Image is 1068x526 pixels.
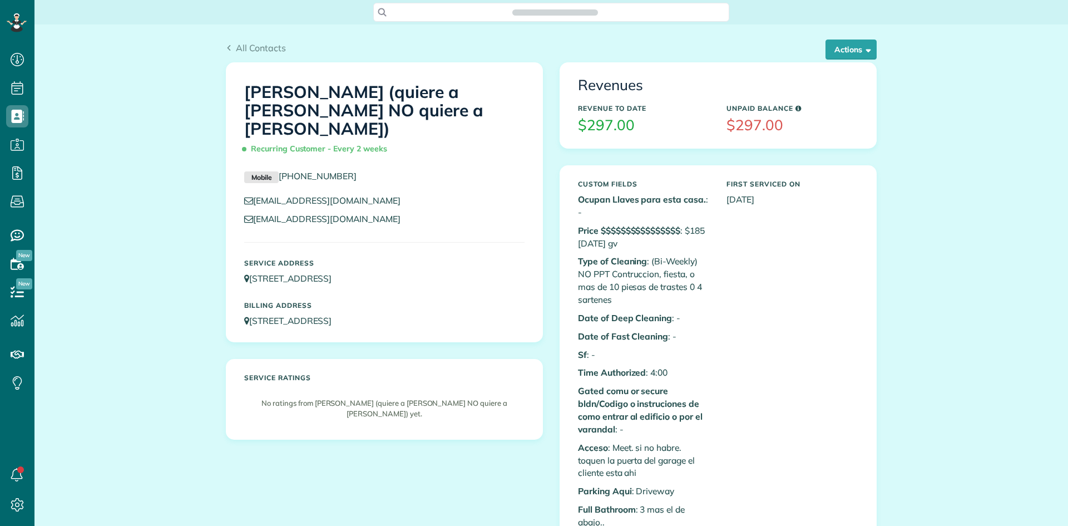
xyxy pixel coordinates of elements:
b: Acceso [578,442,608,453]
b: Sf [578,349,587,360]
b: Parking Aqui [578,485,632,496]
a: [EMAIL_ADDRESS][DOMAIN_NAME] [244,195,411,206]
span: All Contacts [236,42,286,53]
b: Price $$$$$$$$$$$$$$$$ [578,225,680,236]
b: Type of Cleaning [578,255,647,267]
a: [STREET_ADDRESS] [244,273,342,284]
a: [STREET_ADDRESS] [244,315,342,326]
h3: $297.00 [578,117,710,134]
h5: Revenue to Date [578,105,710,112]
p: : - [578,330,710,343]
p: : Meet. si no habre. toquen la puerta del garage el cliente esta ahi [578,441,710,480]
h5: Custom Fields [578,180,710,188]
b: Ocupan Llaves para esta casa. [578,194,706,205]
p: No ratings from [PERSON_NAME] (quiere a [PERSON_NAME] NO quiere a [PERSON_NAME]) yet. [250,398,519,419]
p: : 4:00 [578,366,710,379]
h1: [PERSON_NAME] (quiere a [PERSON_NAME] NO quiere a [PERSON_NAME]) [244,83,525,159]
a: All Contacts [226,41,286,55]
h5: Billing Address [244,302,525,309]
h3: $297.00 [726,117,858,134]
h5: Unpaid Balance [726,105,858,112]
h3: Revenues [578,77,858,94]
p: : - [578,312,710,325]
p: : - [578,193,710,219]
span: Recurring Customer - Every 2 weeks [244,139,392,159]
b: Date of Fast Cleaning [578,331,668,342]
p: : - [578,385,710,435]
b: Time Authorized [578,367,646,378]
small: Mobile [244,171,279,184]
p: : Driveway [578,485,710,498]
h5: First Serviced On [726,180,858,188]
a: Mobile[PHONE_NUMBER] [244,170,357,181]
span: New [16,250,32,261]
b: Date of Deep Cleaning [578,312,672,323]
span: New [16,278,32,289]
p: : $185 [DATE] gv [578,224,710,250]
h5: Service ratings [244,374,525,381]
button: Actions [825,40,877,60]
b: Gated comu or secure bldn/Codigo o instruciones de como entrar al edificio o por el varandal [578,385,703,435]
p: : - [578,348,710,361]
p: : (Bi-Weekly) NO PPT Contruccion, fiesta, o mas de 10 piesas de trastes 0 4 sartenes [578,255,710,306]
a: [EMAIL_ADDRESS][DOMAIN_NAME] [244,213,411,224]
p: [DATE] [726,193,858,206]
span: Search ZenMaid… [523,7,586,18]
b: Full Bathroom [578,504,636,515]
h5: Service Address [244,259,525,267]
